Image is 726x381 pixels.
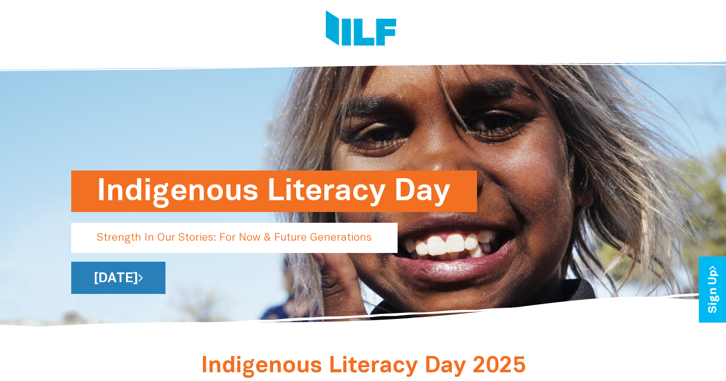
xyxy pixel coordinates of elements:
[326,10,397,49] img: Logo
[71,262,165,294] a: [DATE]
[201,356,526,377] span: Indigenous Literacy Day 2025
[97,171,451,212] h1: Indigenous Literacy Day
[71,223,398,253] p: Strength In Our Stories: For Now & Future Generations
